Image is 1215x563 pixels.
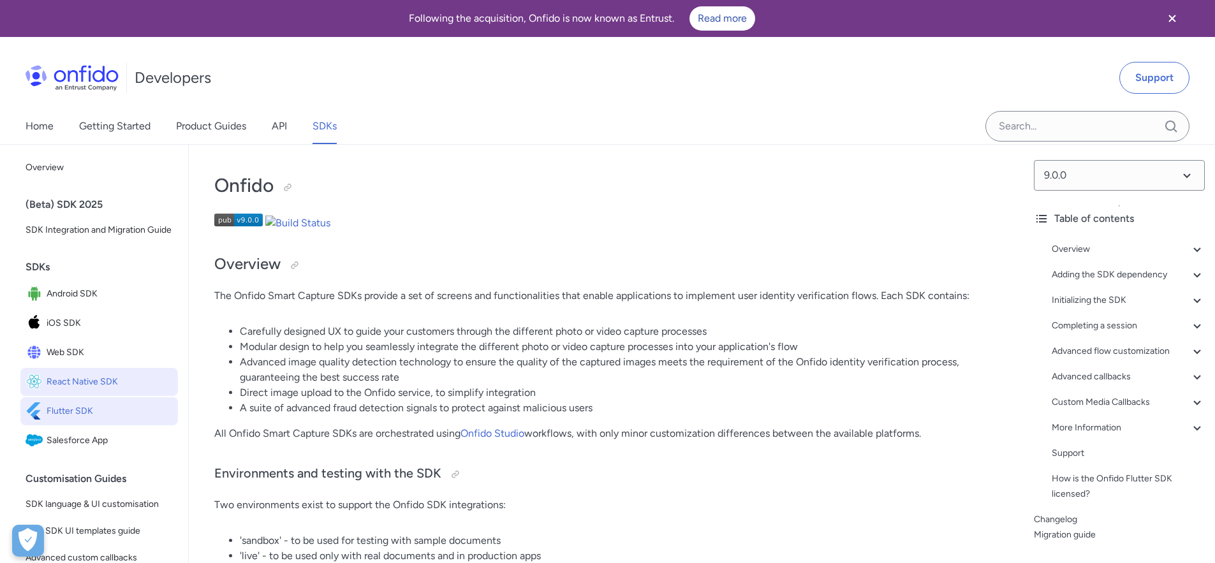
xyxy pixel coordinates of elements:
[176,108,246,144] a: Product Guides
[20,217,178,243] a: SDK Integration and Migration Guide
[12,525,44,557] div: Cookie Preferences
[265,216,330,231] img: Build Status
[214,173,998,198] h1: Onfido
[1034,527,1205,543] a: Migration guide
[460,427,524,439] a: Onfido Studio
[20,280,178,308] a: IconAndroid SDKAndroid SDK
[26,254,183,280] div: SDKs
[20,397,178,425] a: IconFlutter SDKFlutter SDK
[1034,211,1205,226] div: Table of contents
[47,402,173,420] span: Flutter SDK
[20,492,178,517] a: SDK language & UI customisation
[47,285,173,303] span: Android SDK
[240,385,998,400] li: Direct image upload to the Onfido service, to simplify integration
[26,373,47,391] img: IconReact Native SDK
[985,111,1189,142] input: Onfido search input field
[47,373,173,391] span: React Native SDK
[1052,446,1205,461] a: Support
[1119,62,1189,94] a: Support
[26,192,183,217] div: (Beta) SDK 2025
[26,108,54,144] a: Home
[26,285,47,303] img: IconAndroid SDK
[26,65,119,91] img: Onfido Logo
[15,6,1149,31] div: Following the acquisition, Onfido is now known as Entrust.
[1149,3,1196,34] button: Close banner
[20,309,178,337] a: IconiOS SDKiOS SDK
[26,314,47,332] img: IconiOS SDK
[1165,11,1180,26] svg: Close banner
[26,523,173,539] span: Web SDK UI templates guide
[240,533,998,548] li: 'sandbox' - to be used for testing with sample documents
[26,466,183,492] div: Customisation Guides
[79,108,151,144] a: Getting Started
[240,355,998,385] li: Advanced image quality detection technology to ensure the quality of the captured images meets th...
[26,432,47,450] img: IconSalesforce App
[214,464,998,485] h3: Environments and testing with the SDK
[20,427,178,455] a: IconSalesforce AppSalesforce App
[26,344,47,362] img: IconWeb SDK
[135,68,211,88] h1: Developers
[12,525,44,557] button: Open Preferences
[1052,471,1205,502] a: How is the Onfido Flutter SDK licensed?
[1052,267,1205,282] a: Adding the SDK dependency
[47,344,173,362] span: Web SDK
[47,432,173,450] span: Salesforce App
[214,214,263,226] img: Version
[214,497,998,513] p: Two environments exist to support the Onfido SDK integrations:
[689,6,755,31] a: Read more
[1052,395,1205,410] a: Custom Media Callbacks
[240,400,998,416] li: A suite of advanced fraud detection signals to protect against malicious users
[272,108,287,144] a: API
[26,223,173,238] span: SDK Integration and Migration Guide
[1052,344,1205,359] a: Advanced flow customization
[1052,242,1205,257] a: Overview
[20,518,178,544] a: Web SDK UI templates guide
[214,288,998,303] p: The Onfido Smart Capture SDKs provide a set of screens and functionalities that enable applicatio...
[1052,293,1205,308] a: Initializing the SDK
[26,160,173,175] span: Overview
[1034,512,1205,527] a: Changelog
[1052,420,1205,435] a: More Information
[20,155,178,180] a: Overview
[47,314,173,332] span: iOS SDK
[214,254,998,275] h2: Overview
[20,339,178,367] a: IconWeb SDKWeb SDK
[1052,318,1205,333] a: Completing a session
[1052,369,1205,384] a: Advanced callbacks
[26,402,47,420] img: IconFlutter SDK
[214,426,998,441] p: All Onfido Smart Capture SDKs are orchestrated using workflows, with only minor customization dif...
[240,324,998,339] li: Carefully designed UX to guide your customers through the different photo or video capture processes
[20,368,178,396] a: IconReact Native SDKReact Native SDK
[313,108,337,144] a: SDKs
[240,339,998,355] li: Modular design to help you seamlessly integrate the different photo or video capture processes in...
[26,497,173,512] span: SDK language & UI customisation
